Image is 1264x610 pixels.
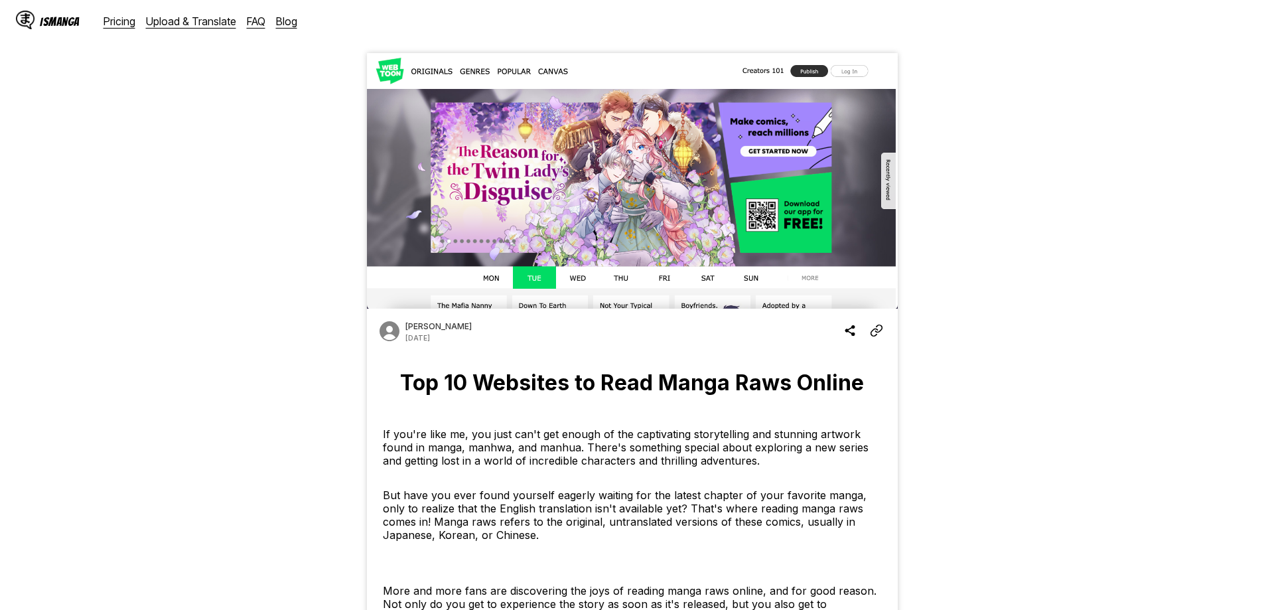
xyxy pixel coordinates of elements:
[383,427,882,467] p: If you're like me, you just can't get enough of the captivating storytelling and stunning artwork...
[367,53,898,309] img: Cover
[104,15,135,28] a: Pricing
[383,489,882,542] p: But have you ever found yourself eagerly waiting for the latest chapter of your favorite manga, o...
[843,323,857,339] img: Share blog
[405,321,472,331] p: Author
[378,319,401,343] img: Author avatar
[16,11,35,29] img: IsManga Logo
[276,15,297,28] a: Blog
[247,15,265,28] a: FAQ
[146,15,236,28] a: Upload & Translate
[405,334,430,342] p: Date published
[870,323,883,339] img: Copy Article Link
[378,370,887,396] h1: Top 10 Websites to Read Manga Raws Online
[16,11,104,32] a: IsManga LogoIsManga
[40,15,80,28] div: IsManga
